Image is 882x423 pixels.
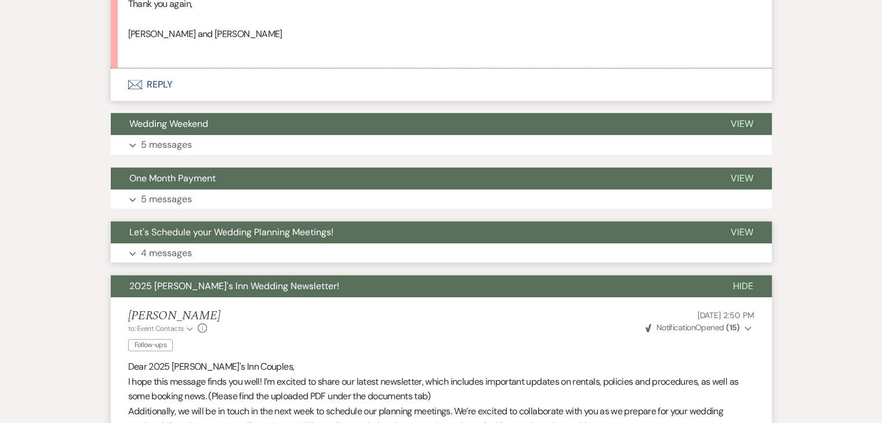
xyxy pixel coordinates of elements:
[111,221,712,243] button: Let's Schedule your Wedding Planning Meetings!
[128,359,754,374] p: Dear 2025 [PERSON_NAME]'s Inn Couples,
[714,275,772,297] button: Hide
[731,172,753,184] span: View
[141,137,192,152] p: 5 messages
[712,113,772,135] button: View
[128,309,220,323] h5: [PERSON_NAME]
[129,280,339,292] span: 2025 [PERSON_NAME]'s Inn Wedding Newsletter!
[726,322,740,333] strong: ( 15 )
[733,280,753,292] span: Hide
[128,323,195,334] button: to: Event Contacts
[731,226,753,238] span: View
[697,310,754,320] span: [DATE] 2:50 PM
[111,68,772,101] button: Reply
[111,135,772,155] button: 5 messages
[128,339,173,351] span: Follow-ups
[656,322,695,333] span: Notification
[129,172,216,184] span: One Month Payment
[141,192,192,207] p: 5 messages
[111,189,772,209] button: 5 messages
[712,167,772,189] button: View
[111,243,772,263] button: 4 messages
[128,374,754,404] p: I hope this message finds you well! I’m excited to share our latest newsletter, which includes im...
[128,27,754,42] p: [PERSON_NAME] and [PERSON_NAME]
[645,322,740,333] span: Opened
[731,118,753,130] span: View
[141,246,192,261] p: 4 messages
[111,275,714,297] button: 2025 [PERSON_NAME]'s Inn Wedding Newsletter!
[111,167,712,189] button: One Month Payment
[128,324,184,333] span: to: Event Contacts
[644,322,754,334] button: NotificationOpened (15)
[111,113,712,135] button: Wedding Weekend
[129,118,208,130] span: Wedding Weekend
[129,226,333,238] span: Let's Schedule your Wedding Planning Meetings!
[712,221,772,243] button: View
